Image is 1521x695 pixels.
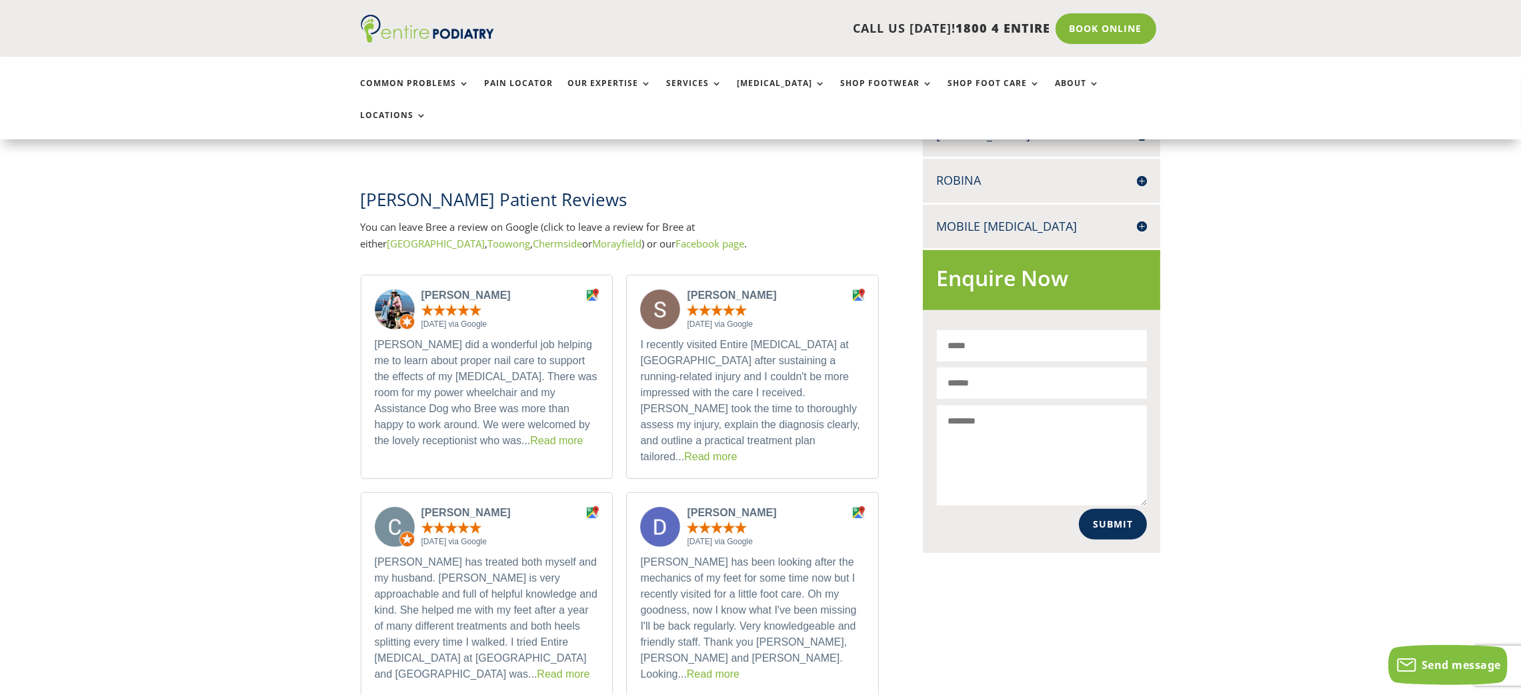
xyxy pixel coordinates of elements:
span: 1800 4 ENTIRE [956,20,1051,36]
p: You can leave Bree a review on Google (click to leave a review for Bree at either , , or ) or our . [361,219,880,253]
h3: [PERSON_NAME] [687,506,845,520]
a: Services [667,79,723,107]
h4: Mobile [MEDICAL_DATA] [936,218,1147,235]
a: Toowong [488,237,531,250]
h2: [PERSON_NAME] Patient Reviews [361,187,880,218]
a: [GEOGRAPHIC_DATA] [387,237,485,250]
p: CALL US [DATE]! [545,20,1051,37]
a: [MEDICAL_DATA] [737,79,826,107]
h3: [PERSON_NAME] [421,506,579,520]
h2: Enquire Now [936,263,1147,300]
h3: [PERSON_NAME] [421,289,579,303]
a: Read more [530,435,583,446]
span: [DATE] via Google [421,537,599,548]
p: [PERSON_NAME] has been looking after the mechanics of my feet for some time now but I recently vi... [640,554,865,682]
span: [DATE] via Google [421,319,599,330]
span: Send message [1422,658,1501,672]
p: [PERSON_NAME] did a wonderful job helping me to learn about proper nail care to support the effec... [375,337,599,449]
a: Morayfield [593,237,642,250]
p: [PERSON_NAME] has treated both myself and my husband. [PERSON_NAME] is very approachable and full... [375,554,599,682]
a: Pain Locator [485,79,553,107]
h3: [PERSON_NAME] [687,289,845,303]
a: Our Expertise [568,79,652,107]
span: [DATE] via Google [687,319,865,330]
p: I recently visited Entire [MEDICAL_DATA] at [GEOGRAPHIC_DATA] after sustaining a running-related ... [640,337,865,465]
a: Chermside [533,237,583,250]
button: Send message [1388,645,1508,685]
span: [DATE] via Google [687,537,865,548]
span: Rated 5 [687,522,747,534]
h4: Robina [936,172,1147,189]
a: Read more [687,668,739,680]
a: Book Online [1056,13,1156,44]
a: Common Problems [361,79,470,107]
a: Shop Footwear [841,79,934,107]
a: Read more [684,451,737,462]
a: Shop Foot Care [948,79,1041,107]
span: Rated 5 [421,304,481,316]
a: Read more [537,668,589,680]
button: Submit [1079,509,1147,540]
img: logo (1) [361,15,494,43]
span: Rated 5 [687,304,747,316]
a: Locations [361,111,427,139]
a: About [1056,79,1100,107]
span: Rated 5 [421,522,481,534]
a: Facebook page [676,237,745,250]
a: Entire Podiatry [361,32,494,45]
